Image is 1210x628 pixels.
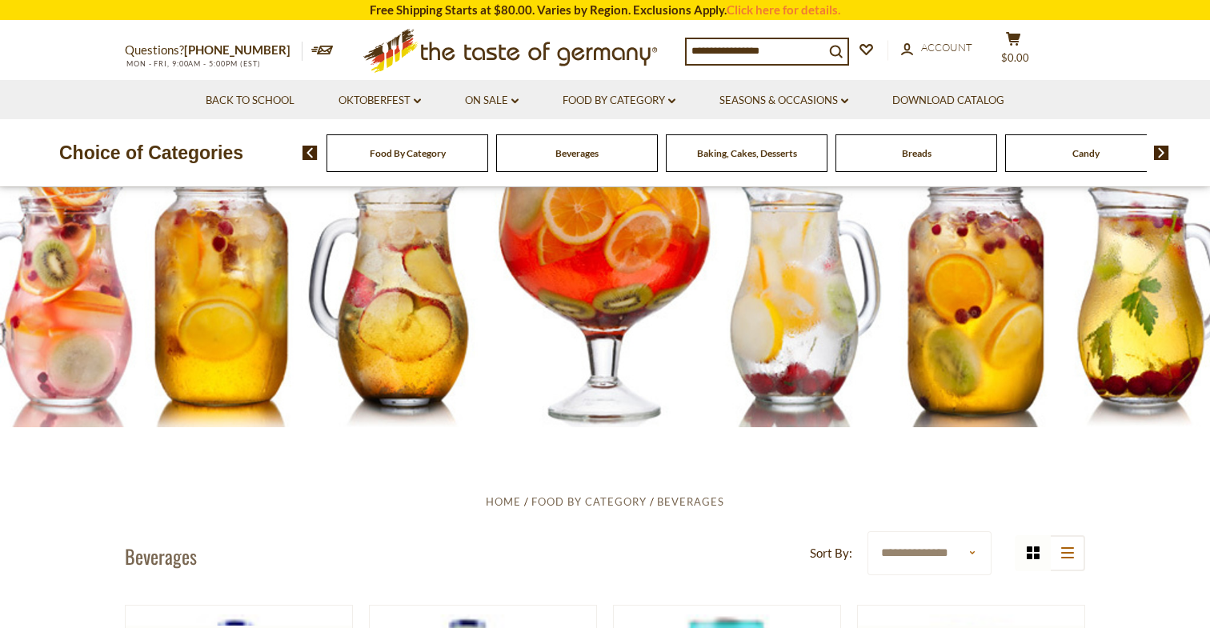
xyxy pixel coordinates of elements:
a: Food By Category [370,147,446,159]
a: Account [901,39,972,57]
a: Seasons & Occasions [719,92,848,110]
a: Click here for details. [727,2,840,17]
a: Breads [902,147,932,159]
a: [PHONE_NUMBER] [184,42,290,57]
img: next arrow [1154,146,1169,160]
span: Account [921,41,972,54]
a: Food By Category [563,92,675,110]
img: previous arrow [302,146,318,160]
a: Oktoberfest [339,92,421,110]
label: Sort By: [810,543,852,563]
h1: Beverages [125,544,197,568]
a: Download Catalog [892,92,1004,110]
a: Beverages [555,147,599,159]
a: Baking, Cakes, Desserts [697,147,797,159]
a: Candy [1072,147,1100,159]
p: Questions? [125,40,302,61]
span: $0.00 [1001,51,1029,64]
a: Home [486,495,521,508]
a: On Sale [465,92,519,110]
a: Back to School [206,92,294,110]
span: MON - FRI, 9:00AM - 5:00PM (EST) [125,59,261,68]
a: Beverages [657,495,724,508]
a: Food By Category [531,495,647,508]
button: $0.00 [989,31,1037,71]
